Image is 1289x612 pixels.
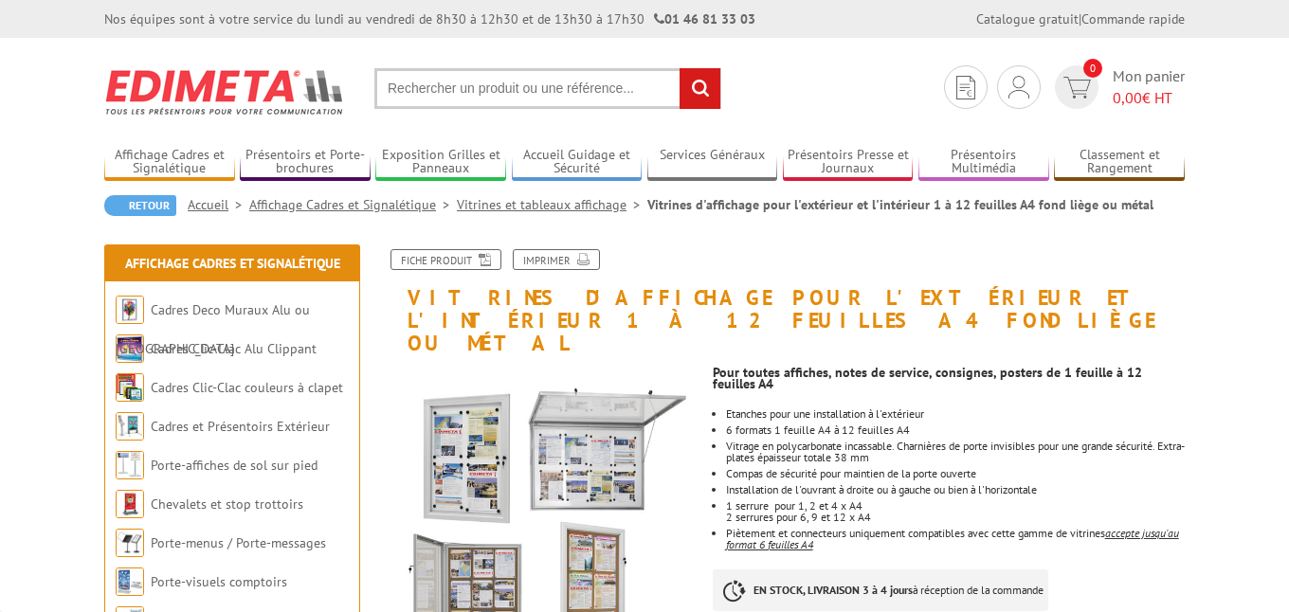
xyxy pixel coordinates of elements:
a: Présentoirs et Porte-brochures [240,147,371,178]
a: Présentoirs Presse et Journaux [783,147,914,178]
img: Chevalets et stop trottoirs [116,490,144,518]
a: Affichage Cadres et Signalétique [104,147,235,178]
a: Affichage Cadres et Signalétique [249,196,457,213]
a: Présentoirs Multimédia [918,147,1049,178]
li: Compas de sécurité pour maintien de la porte ouverte [726,468,1185,479]
img: Cadres et Présentoirs Extérieur [116,412,144,441]
a: Cadres Clic-Clac Alu Clippant [151,340,317,357]
a: Cadres et Présentoirs Extérieur [151,418,330,435]
em: accepte jusqu'au format 6 feuilles A4 [726,526,1179,551]
a: Cadres Clic-Clac couleurs à clapet [151,379,343,396]
li: Vitrage en polycarbonate incassable. Charnières de porte invisibles pour une grande sécurité. Ext... [726,441,1185,463]
img: Cadres Deco Muraux Alu ou Bois [116,296,144,324]
span: 0,00 [1113,88,1142,107]
a: Porte-menus / Porte-messages [151,534,326,551]
li: 6 formats 1 feuille A4 à 12 feuilles A4 [726,424,1185,436]
a: Commande rapide [1081,10,1185,27]
a: Classement et Rangement [1054,147,1185,178]
a: Porte-affiches de sol sur pied [151,457,318,474]
li: 1 serrure pour 1, 2 et 4 x A4 2 serrures pour 6, 9 et 12 x A4 [726,500,1185,523]
strong: Pour toutes affiches, notes de service, consignes, posters de 1 feuille à 12 feuilles A4 [713,364,1142,392]
span: 0 [1083,59,1102,78]
a: Chevalets et stop trottoirs [151,495,303,513]
li: Installation de l'ouvrant à droite ou à gauche ou bien à l'horizontale [726,484,1185,495]
img: devis rapide [1063,77,1091,99]
input: rechercher [680,68,720,109]
a: Accueil [188,196,249,213]
a: Exposition Grilles et Panneaux [375,147,506,178]
img: Porte-affiches de sol sur pied [116,451,144,479]
img: devis rapide [1008,76,1029,99]
div: Nos équipes sont à votre service du lundi au vendredi de 8h30 à 12h30 et de 13h30 à 17h30 [104,9,755,28]
h1: Vitrines d'affichage pour l'extérieur et l'intérieur 1 à 12 feuilles A4 fond liège ou métal [365,249,1199,355]
img: Edimeta [104,57,346,127]
a: Accueil Guidage et Sécurité [512,147,643,178]
li: Vitrines d'affichage pour l'extérieur et l'intérieur 1 à 12 feuilles A4 fond liège ou métal [647,195,1153,214]
a: Vitrines et tableaux affichage [457,196,647,213]
strong: 01 46 81 33 03 [654,10,755,27]
a: Cadres Deco Muraux Alu ou [GEOGRAPHIC_DATA] [116,301,310,357]
img: devis rapide [956,76,975,99]
img: Porte-menus / Porte-messages [116,529,144,557]
input: Rechercher un produit ou une référence... [374,68,721,109]
a: Catalogue gratuit [976,10,1079,27]
span: € HT [1113,87,1185,109]
a: Services Généraux [647,147,778,178]
a: Retour [104,195,176,216]
p: à réception de la commande [713,569,1048,611]
p: Etanches pour une installation à l'extérieur [726,408,1185,420]
div: | [976,9,1185,28]
a: Fiche produit [390,249,501,270]
a: Affichage Cadres et Signalétique [125,255,340,272]
span: Mon panier [1113,65,1185,109]
a: Imprimer [513,249,600,270]
strong: EN STOCK, LIVRAISON 3 à 4 jours [753,583,913,597]
li: Piètement et connecteurs uniquement compatibles avec cette gamme de vitrines [726,528,1185,550]
img: Cadres Clic-Clac couleurs à clapet [116,373,144,402]
a: Porte-visuels comptoirs [151,573,287,590]
a: devis rapide 0 Mon panier 0,00€ HT [1050,65,1185,109]
img: Porte-visuels comptoirs [116,567,144,596]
